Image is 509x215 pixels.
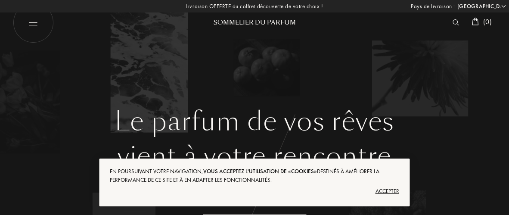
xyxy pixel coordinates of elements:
div: En poursuivant votre navigation, destinés à améliorer la performance de ce site et à en adapter l... [110,167,399,184]
div: Sommelier du Parfum [203,18,306,27]
div: Accepter [110,184,399,198]
img: cart_white.svg [472,18,479,25]
img: burger_white.png [13,2,54,43]
img: search_icn_white.svg [453,19,459,25]
span: vous acceptez l'utilisation de «cookies» [203,168,317,175]
div: vient à votre rencontre [19,137,490,176]
span: Pays de livraison : [411,2,455,11]
div: Votre selection sur-mesure de parfums d’exception pour 20€ [19,185,490,194]
h1: Le parfum de vos rêves [19,106,490,137]
span: ( 0 ) [483,17,492,26]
